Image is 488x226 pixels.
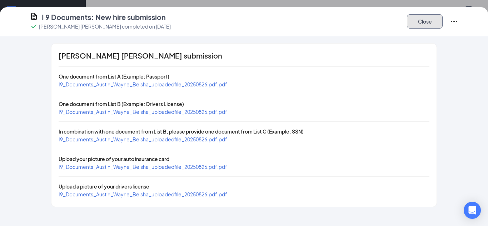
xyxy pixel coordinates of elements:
[59,164,227,170] a: I9_Documents_Austin_Wayne_Belsha_uploadedfile_20250826.pdf.pdf
[39,23,171,30] p: [PERSON_NAME] [PERSON_NAME] completed on [DATE]
[407,14,443,29] button: Close
[59,81,227,87] a: I9_Documents_Austin_Wayne_Belsha_uploadedfile_20250826.pdf.pdf
[30,12,38,21] svg: CustomFormIcon
[59,191,227,197] a: I9_Documents_Austin_Wayne_Belsha_uploadedfile_20250826.pdf.pdf
[59,128,304,135] span: In combination with one document from List B, please provide one document from List C (Example: SSN)
[42,12,166,22] h4: I 9 Documents: New hire submission
[450,17,458,26] svg: Ellipses
[59,101,184,107] span: One document from List B (Example: Drivers License)
[59,109,227,115] a: I9_Documents_Austin_Wayne_Belsha_uploadedfile_20250826.pdf.pdf
[59,136,227,142] a: I9_Documents_Austin_Wayne_Belsha_uploadedfile_20250826.pdf.pdf
[59,156,169,162] span: Upload your picture of your auto insurance card
[59,73,169,80] span: One document from List A (Example: Passport)
[30,22,38,31] svg: Checkmark
[59,52,222,59] span: [PERSON_NAME] [PERSON_NAME] submission
[59,183,149,190] span: Upload a picture of your drivers license
[464,202,481,219] div: Open Intercom Messenger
